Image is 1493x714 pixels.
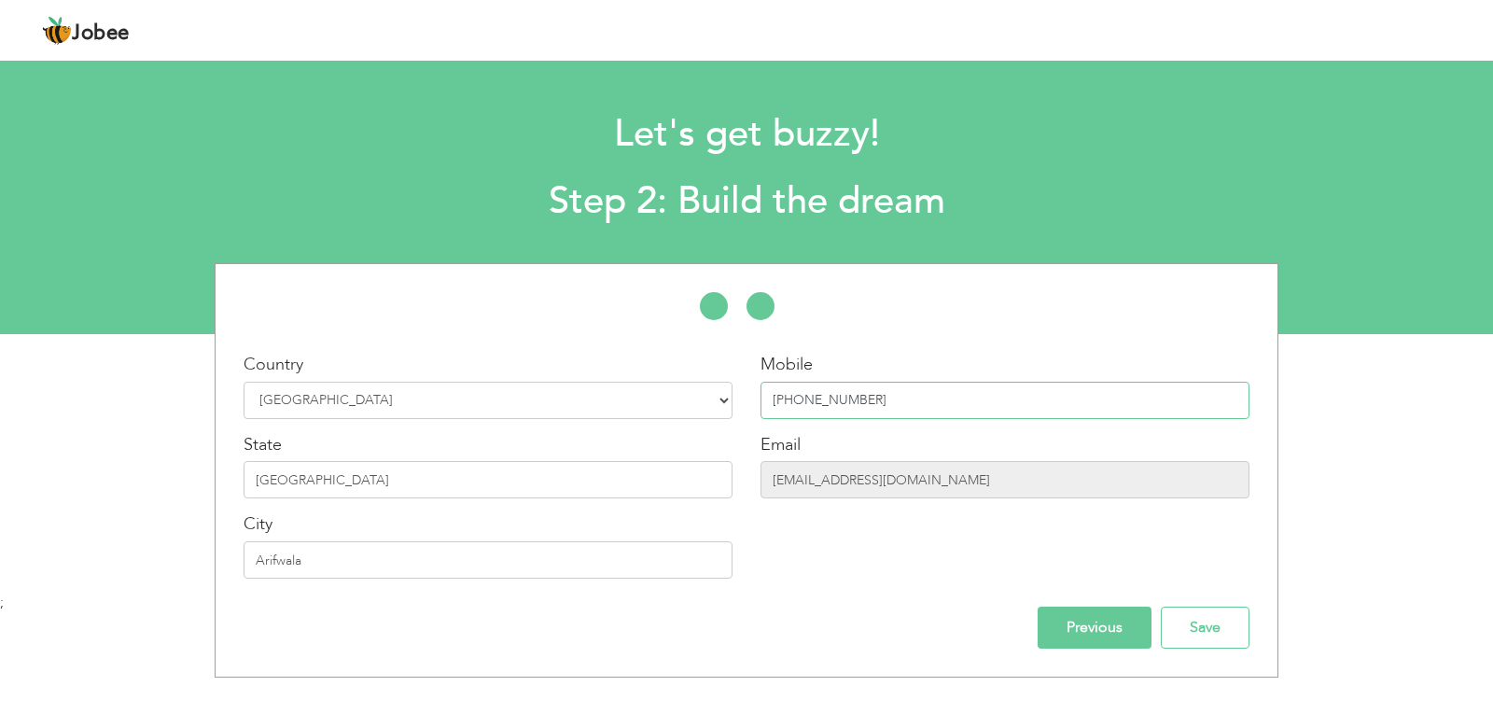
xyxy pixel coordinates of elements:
[244,353,303,377] label: Country
[760,353,813,377] label: Mobile
[72,23,130,44] span: Jobee
[201,177,1292,226] h2: Step 2: Build the dream
[1161,607,1249,649] input: Save
[244,433,282,457] label: State
[42,16,72,46] img: jobee.io
[201,110,1292,159] h1: Let's get buzzy!
[1038,607,1151,649] input: Previous
[244,512,272,537] label: City
[760,433,801,457] label: Email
